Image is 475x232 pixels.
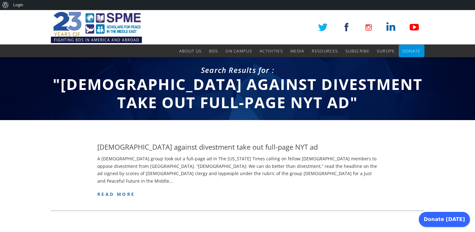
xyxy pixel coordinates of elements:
a: Resources [312,45,338,57]
a: Subscribe [345,45,370,57]
span: Europe [377,48,395,54]
span: Media [290,48,305,54]
a: BDS [209,45,218,57]
a: About Us [179,45,202,57]
span: Subscribe [345,48,370,54]
span: Resources [312,48,338,54]
span: BDS [209,48,218,54]
img: SPME [51,10,142,45]
p: A [DEMOGRAPHIC_DATA] group took out a full-page ad in The [US_STATE] Times calling on fellow [DEM... [97,155,378,185]
div: Search Results for : [51,65,424,75]
a: read more [97,191,135,197]
span: About Us [179,48,202,54]
a: Media [290,45,305,57]
span: "[DEMOGRAPHIC_DATA] against divestment take out full-page NYT ad" [53,74,423,113]
span: Donate [402,48,421,54]
a: On Campus [225,45,252,57]
a: Europe [377,45,395,57]
span: Activities [260,48,283,54]
h4: [DEMOGRAPHIC_DATA] against divestment take out full-page NYT ad [97,142,318,152]
span: On Campus [225,48,252,54]
a: Activities [260,45,283,57]
a: Donate [402,45,421,57]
